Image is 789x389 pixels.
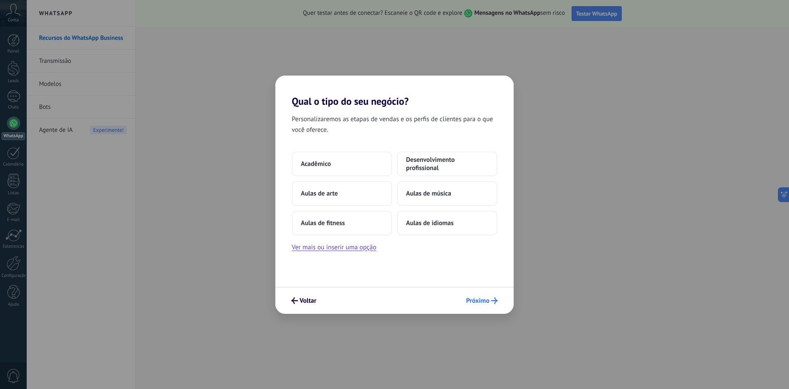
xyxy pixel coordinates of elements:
[397,211,497,235] button: Aulas de idiomas
[288,294,320,308] button: Voltar
[275,76,514,107] h2: Qual o tipo do seu negócio?
[406,189,451,198] span: Aulas de música
[397,152,497,176] button: Desenvolvimento profissional
[466,298,489,304] span: Próximo
[406,219,454,227] span: Aulas de idiomas
[301,160,331,168] span: Acadêmico
[292,181,392,206] button: Aulas de arte
[462,294,501,308] button: Próximo
[292,211,392,235] button: Aulas de fitness
[292,114,497,135] span: Personalizaremos as etapas de vendas e os perfis de clientes para o que você oferece.
[397,181,497,206] button: Aulas de música
[300,298,316,304] span: Voltar
[292,242,376,253] button: Ver mais ou inserir uma opção
[301,219,345,227] span: Aulas de fitness
[406,156,488,172] span: Desenvolvimento profissional
[292,152,392,176] button: Acadêmico
[301,189,338,198] span: Aulas de arte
